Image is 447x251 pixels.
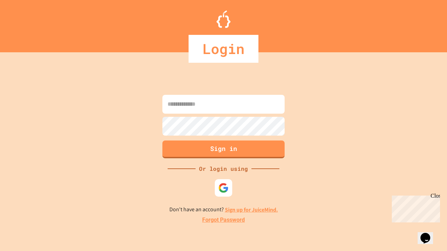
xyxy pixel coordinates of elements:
div: Or login using [196,165,251,173]
a: Forgot Password [202,216,245,224]
div: Login [189,35,258,63]
p: Don't have an account? [169,205,278,214]
iframe: chat widget [418,223,440,244]
img: google-icon.svg [218,183,229,193]
iframe: chat widget [389,193,440,222]
button: Sign in [162,140,285,158]
a: Sign up for JuiceMind. [225,206,278,213]
img: Logo.svg [217,10,230,28]
div: Chat with us now!Close [3,3,48,44]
